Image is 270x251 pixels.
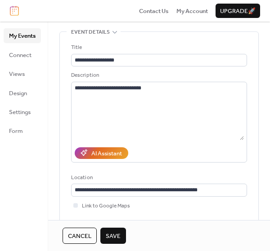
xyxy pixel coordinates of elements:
[4,105,41,119] a: Settings
[4,86,41,100] a: Design
[82,202,130,211] span: Link to Google Maps
[9,51,31,60] span: Connect
[71,43,245,52] div: Title
[71,28,110,37] span: Event details
[71,71,245,80] div: Description
[63,228,97,244] button: Cancel
[91,149,122,158] div: AI Assistant
[139,6,169,15] a: Contact Us
[106,232,121,241] span: Save
[9,127,23,136] span: Form
[100,228,126,244] button: Save
[4,66,41,81] a: Views
[9,89,27,98] span: Design
[9,70,25,79] span: Views
[220,7,256,16] span: Upgrade 🚀
[75,147,128,159] button: AI Assistant
[4,28,41,43] a: My Events
[68,232,91,241] span: Cancel
[4,123,41,138] a: Form
[9,31,36,40] span: My Events
[176,7,208,16] span: My Account
[4,48,41,62] a: Connect
[10,6,19,16] img: logo
[71,173,245,182] div: Location
[9,108,31,117] span: Settings
[176,6,208,15] a: My Account
[216,4,260,18] button: Upgrade🚀
[139,7,169,16] span: Contact Us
